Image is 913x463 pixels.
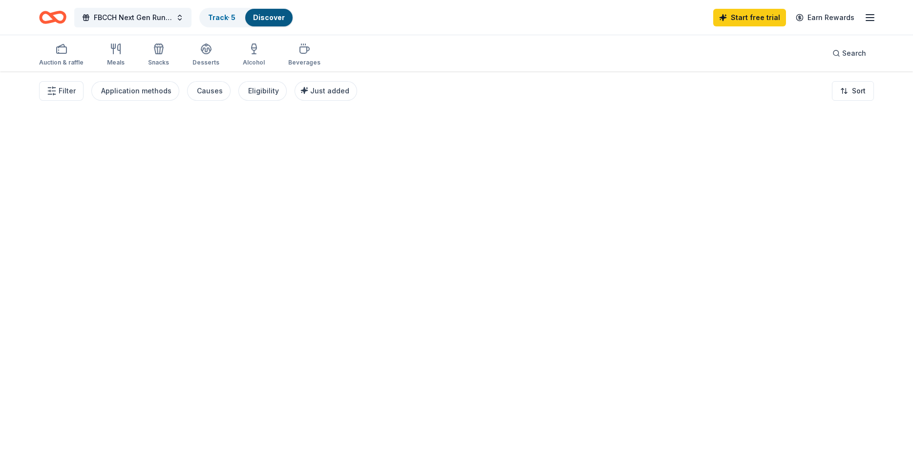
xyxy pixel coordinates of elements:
button: Desserts [192,39,219,71]
div: Causes [197,85,223,97]
button: Just added [295,81,357,101]
div: Meals [107,59,125,66]
div: Beverages [288,59,320,66]
div: Auction & raffle [39,59,84,66]
a: Discover [253,13,285,22]
button: Search [825,44,874,63]
button: Track· 5Discover [199,8,294,27]
span: Just added [310,87,349,95]
a: Home [39,6,66,29]
a: Earn Rewards [790,9,860,26]
span: Sort [852,85,866,97]
div: Snacks [148,59,169,66]
button: Eligibility [238,81,287,101]
div: Application methods [101,85,171,97]
button: Snacks [148,39,169,71]
button: Filter [39,81,84,101]
button: Sort [832,81,874,101]
button: FBCCH Next Gen Runway [74,8,191,27]
span: Search [842,47,866,59]
div: Desserts [192,59,219,66]
button: Auction & raffle [39,39,84,71]
div: Alcohol [243,59,265,66]
a: Start free trial [713,9,786,26]
span: FBCCH Next Gen Runway [94,12,172,23]
div: Eligibility [248,85,279,97]
button: Alcohol [243,39,265,71]
span: Filter [59,85,76,97]
button: Application methods [91,81,179,101]
button: Meals [107,39,125,71]
button: Beverages [288,39,320,71]
a: Track· 5 [208,13,235,22]
button: Causes [187,81,231,101]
